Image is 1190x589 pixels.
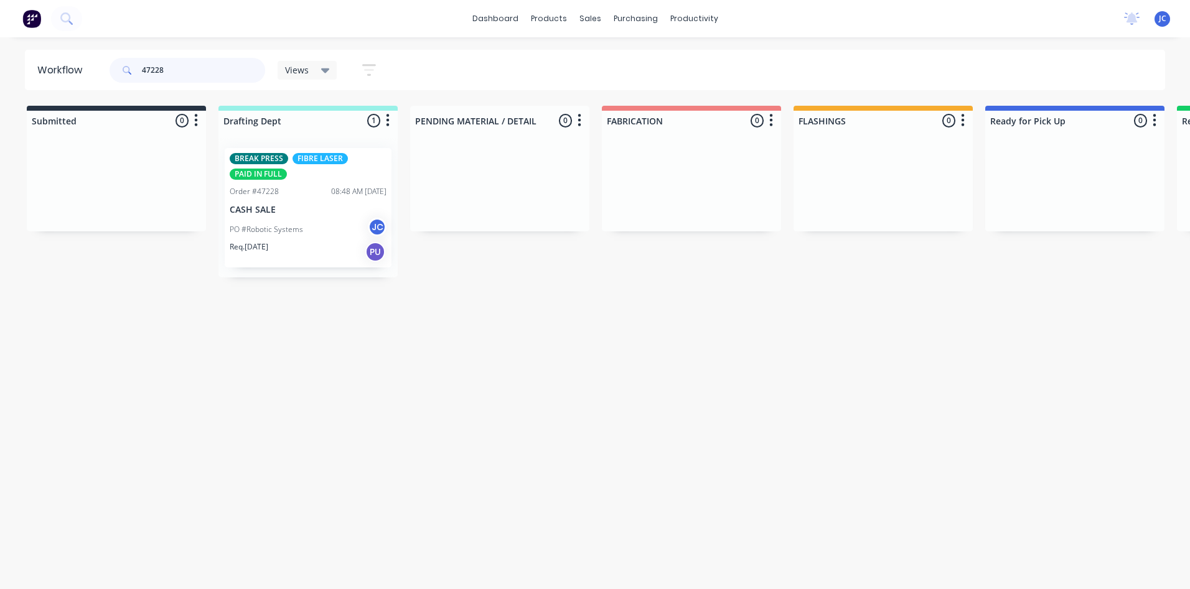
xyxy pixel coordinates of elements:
[664,9,724,28] div: productivity
[331,186,387,197] div: 08:48 AM [DATE]
[22,9,41,28] img: Factory
[230,224,303,235] p: PO #Robotic Systems
[607,9,664,28] div: purchasing
[230,153,288,164] div: BREAK PRESS
[466,9,525,28] a: dashboard
[573,9,607,28] div: sales
[230,169,287,180] div: PAID IN FULL
[368,218,387,236] div: JC
[230,205,387,215] p: CASH SALE
[230,186,279,197] div: Order #47228
[225,148,391,267] div: BREAK PRESSFIBRE LASERPAID IN FULLOrder #4722808:48 AM [DATE]CASH SALEPO #Robotic SystemsJCReq.[D...
[1159,13,1166,24] span: JC
[293,153,348,164] div: FIBRE LASER
[365,242,385,262] div: PU
[37,63,88,78] div: Workflow
[525,9,573,28] div: products
[142,58,265,83] input: Search for orders...
[230,241,268,253] p: Req. [DATE]
[285,63,309,77] span: Views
